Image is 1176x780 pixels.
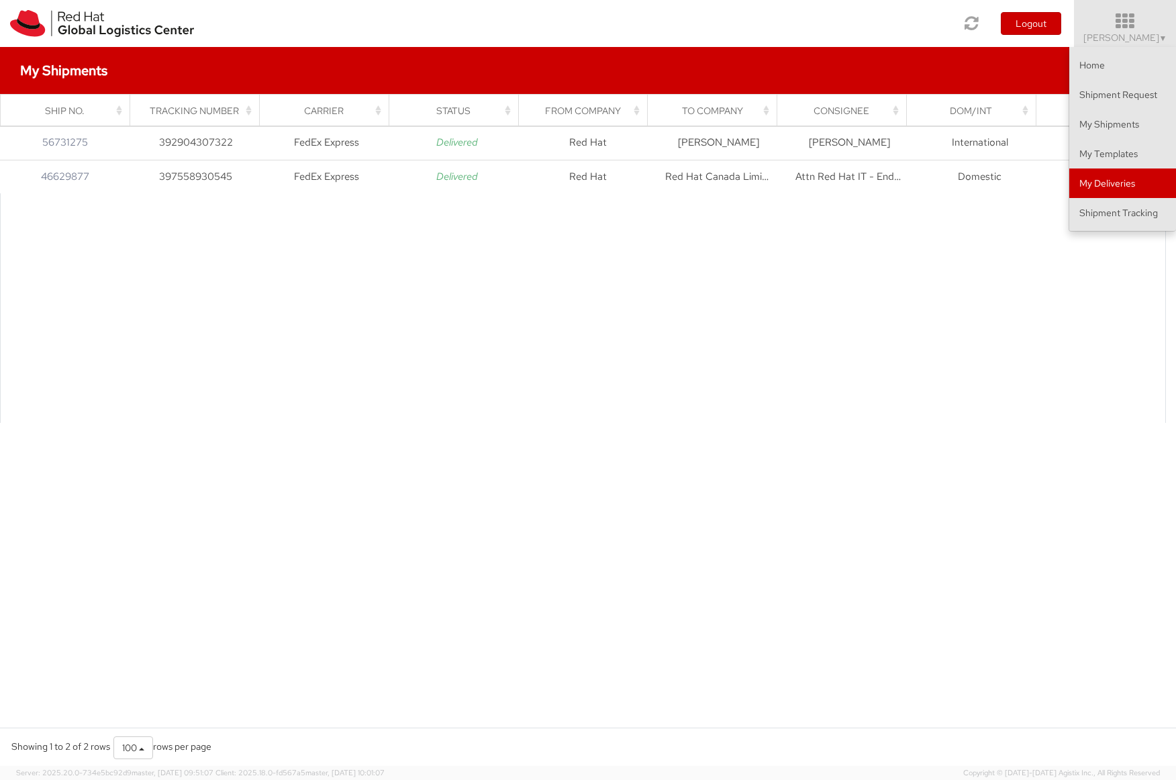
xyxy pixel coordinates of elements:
[13,104,126,117] div: Ship No.
[523,160,654,193] td: Red Hat
[305,768,385,777] span: master, [DATE] 10:01:07
[653,160,784,193] td: Red Hat Canada Limited
[1069,80,1176,109] a: Shipment Request
[653,126,784,160] td: [PERSON_NAME]
[436,136,478,149] i: Delivered
[1069,139,1176,168] a: My Templates
[1045,160,1176,193] td: [DATE]
[1069,109,1176,139] a: My Shipments
[1083,32,1167,44] span: [PERSON_NAME]
[42,136,88,149] a: 56731275
[660,104,773,117] div: To Company
[915,126,1046,160] td: International
[261,126,392,160] td: FedEx Express
[1159,33,1167,44] span: ▼
[1048,104,1162,117] div: Ship Date
[215,768,385,777] span: Client: 2025.18.0-fd567a5
[11,740,110,752] span: Showing 1 to 2 of 2 rows
[784,160,915,193] td: Attn Red Hat IT - Endpoint Systems
[1069,198,1176,228] a: Shipment Tracking
[261,160,392,193] td: FedEx Express
[1069,168,1176,198] a: My Deliveries
[1001,12,1061,35] button: Logout
[963,768,1160,779] span: Copyright © [DATE]-[DATE] Agistix Inc., All Rights Reserved
[131,126,262,160] td: 392904307322
[523,126,654,160] td: Red Hat
[20,63,107,78] h4: My Shipments
[401,104,513,117] div: Status
[271,104,384,117] div: Carrier
[915,160,1046,193] td: Domestic
[789,104,902,117] div: Consignee
[131,160,262,193] td: 397558930545
[1045,126,1176,160] td: [DATE]
[919,104,1032,117] div: Dom/Int
[122,742,137,754] span: 100
[1069,50,1176,80] a: Home
[784,126,915,160] td: [PERSON_NAME]
[16,768,213,777] span: Server: 2025.20.0-734e5bc92d9
[132,768,213,777] span: master, [DATE] 09:51:07
[113,736,211,759] div: rows per page
[10,10,194,37] img: rh-logistics-00dfa346123c4ec078e1.svg
[41,170,89,183] a: 46629877
[142,104,254,117] div: Tracking Number
[113,736,153,759] button: 100
[530,104,643,117] div: From Company
[436,170,478,183] i: Delivered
